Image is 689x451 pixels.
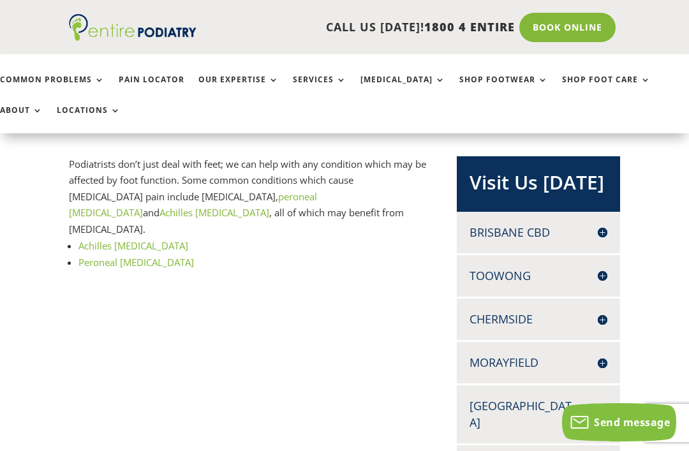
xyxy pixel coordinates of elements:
img: logo (1) [69,14,196,41]
a: Peroneal [MEDICAL_DATA] [78,256,194,269]
h2: Visit Us [DATE] [470,169,607,202]
a: Achilles [MEDICAL_DATA] [78,239,188,252]
a: Entire Podiatry [69,31,196,43]
p: Podiatrists don’t just deal with feet; we can help with any condition which may be affected by fo... [69,156,426,238]
a: Services [293,75,346,103]
h4: Chermside [470,311,607,327]
a: Shop Foot Care [562,75,651,103]
a: Our Expertise [198,75,279,103]
a: [MEDICAL_DATA] [360,75,445,103]
a: Book Online [519,13,616,42]
h4: Toowong [470,268,607,284]
h4: [GEOGRAPHIC_DATA] [470,398,607,430]
a: Locations [57,106,121,133]
span: 1800 4 ENTIRE [424,19,515,34]
a: Pain Locator [119,75,184,103]
p: CALL US [DATE]! [196,19,515,36]
h4: Morayfield [470,355,607,371]
button: Send message [562,403,676,441]
h4: Brisbane CBD [470,225,607,240]
a: Achilles [MEDICAL_DATA] [159,206,269,219]
span: Send message [594,415,670,429]
a: Shop Footwear [459,75,548,103]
